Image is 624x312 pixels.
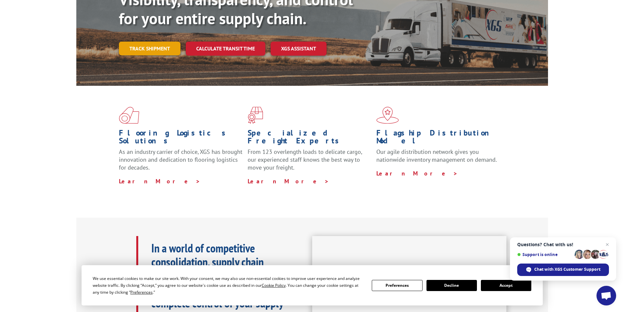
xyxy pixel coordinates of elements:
a: Calculate transit time [186,42,265,56]
div: Open chat [596,286,616,305]
div: Chat with XGS Customer Support [517,264,609,276]
h1: Flooring Logistics Solutions [119,129,243,148]
div: We use essential cookies to make our site work. With your consent, we may also use non-essential ... [93,275,364,296]
span: Our agile distribution network gives you nationwide inventory management on demand. [376,148,497,163]
p: From 123 overlength loads to delicate cargo, our experienced staff knows the best way to move you... [248,148,371,177]
img: xgs-icon-total-supply-chain-intelligence-red [119,107,139,124]
img: xgs-icon-focused-on-flooring-red [248,107,263,124]
div: Cookie Consent Prompt [82,265,543,305]
a: Learn More > [376,170,458,177]
span: Support is online [517,252,572,257]
h1: Specialized Freight Experts [248,129,371,148]
span: Close chat [603,241,611,248]
button: Decline [426,280,477,291]
span: Preferences [130,289,153,295]
a: Learn More > [248,177,329,185]
a: XGS ASSISTANT [271,42,327,56]
button: Accept [481,280,531,291]
span: Chat with XGS Customer Support [534,266,600,272]
a: Learn More > [119,177,200,185]
span: As an industry carrier of choice, XGS has brought innovation and dedication to flooring logistics... [119,148,242,171]
img: xgs-icon-flagship-distribution-model-red [376,107,399,124]
span: Questions? Chat with us! [517,242,609,247]
a: Track shipment [119,42,180,55]
button: Preferences [372,280,422,291]
span: Cookie Policy [262,283,286,288]
h1: Flagship Distribution Model [376,129,500,148]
